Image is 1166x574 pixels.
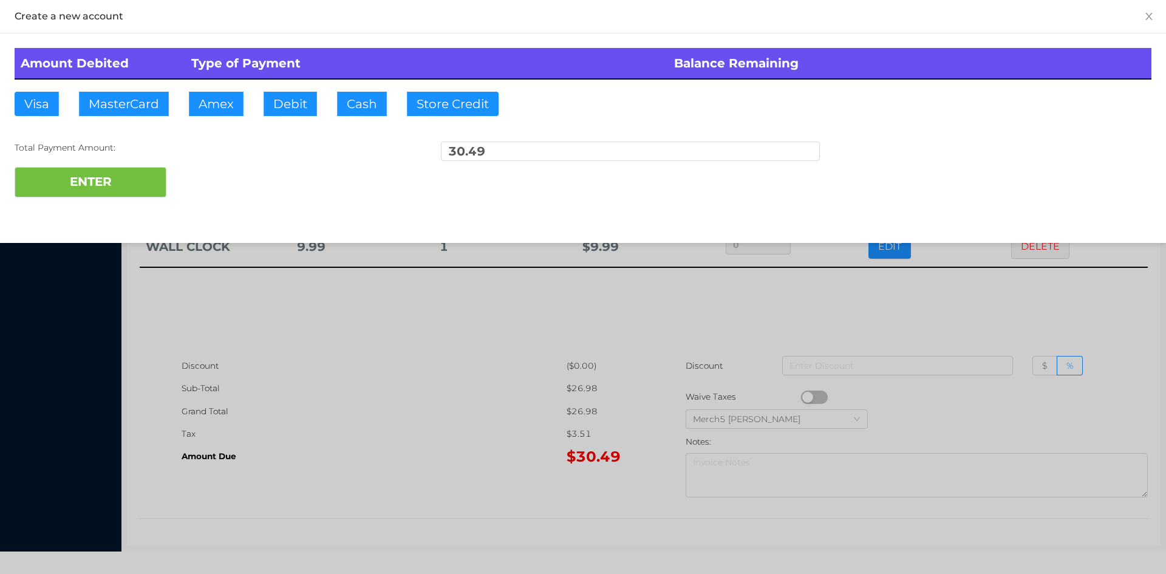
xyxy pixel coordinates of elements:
[1144,12,1154,21] i: icon: close
[264,92,317,116] button: Debit
[15,142,394,154] div: Total Payment Amount:
[15,167,166,197] button: ENTER
[15,48,185,79] th: Amount Debited
[189,92,244,116] button: Amex
[337,92,387,116] button: Cash
[668,48,1151,79] th: Balance Remaining
[15,10,1151,23] div: Create a new account
[79,92,169,116] button: MasterCard
[15,92,59,116] button: Visa
[185,48,669,79] th: Type of Payment
[407,92,499,116] button: Store Credit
